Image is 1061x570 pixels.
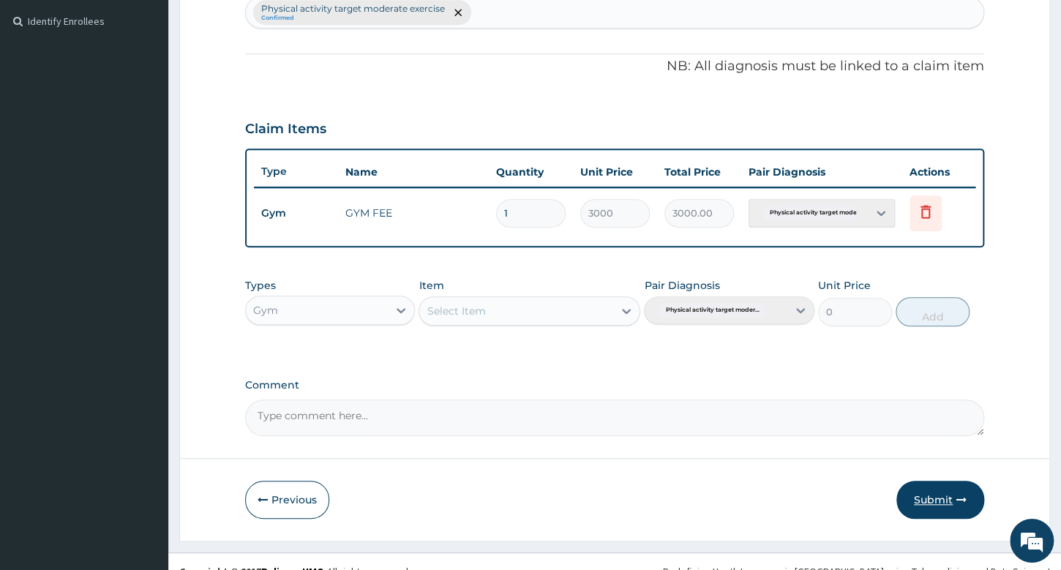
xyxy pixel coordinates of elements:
th: Name [338,157,489,187]
th: Pair Diagnosis [741,157,902,187]
th: Type [254,158,338,185]
th: Unit Price [573,157,657,187]
th: Quantity [489,157,573,187]
div: Chat with us now [76,82,246,101]
h3: Claim Items [245,121,326,138]
th: Total Price [657,157,741,187]
button: Add [896,297,970,326]
td: GYM FEE [338,198,489,228]
textarea: Type your message and hit 'Enter' [7,400,279,451]
td: Gym [254,200,338,227]
img: d_794563401_company_1708531726252_794563401 [27,73,59,110]
div: Select Item [427,304,485,318]
div: Gym [253,303,278,318]
div: Minimize live chat window [240,7,275,42]
button: Previous [245,481,329,519]
p: NB: All diagnosis must be linked to a claim item [245,57,984,76]
label: Comment [245,379,984,391]
th: Actions [902,157,975,187]
label: Types [245,280,276,292]
label: Pair Diagnosis [644,278,719,293]
label: Item [419,278,443,293]
span: We're online! [85,184,202,332]
label: Unit Price [818,278,871,293]
button: Submit [896,481,984,519]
